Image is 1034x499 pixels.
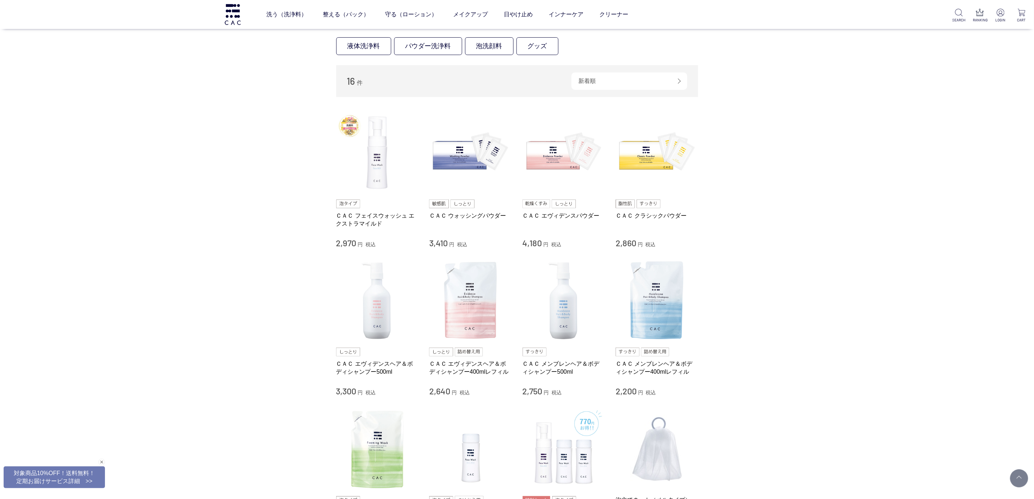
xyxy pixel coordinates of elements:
[323,4,369,25] a: 整える（パック）
[1015,17,1028,23] p: CART
[523,212,605,219] a: ＣＡＣ エヴィデンスパウダー
[358,242,363,247] span: 円
[1015,9,1028,23] a: CART
[571,72,687,90] div: 新着順
[336,200,360,208] img: 泡タイプ
[994,17,1007,23] p: LOGIN
[552,200,576,208] img: しっとり
[523,348,546,356] img: すっきり
[336,348,360,356] img: しっとり
[366,242,376,247] span: 税込
[336,238,356,248] span: 2,970
[544,390,549,395] span: 円
[994,9,1007,23] a: LOGIN
[460,390,470,395] span: 税込
[551,242,561,247] span: 税込
[336,37,391,55] a: 液体洗浄料
[457,242,467,247] span: 税込
[523,238,542,248] span: 4,180
[616,112,698,194] img: ＣＡＣ クラシックパウダー
[266,4,307,25] a: 洗う（洗浄料）
[616,360,698,376] a: ＣＡＣ メンブレンヘア＆ボディシャンプー400mlレフィル
[523,260,605,342] img: ＣＡＣ メンブレンヘア＆ボディシャンプー500ml
[429,386,450,396] span: 2,640
[429,238,448,248] span: 3,410
[429,408,512,490] img: ＣＡＣ フェイスウォッシュ エクストラマイルド（レフィル）
[429,112,512,194] img: ＣＡＣ ウォッシングパウダー
[641,348,669,356] img: 詰め替え用
[552,390,562,395] span: 税込
[449,242,454,247] span: 円
[504,4,533,25] a: 日やけ止め
[523,408,605,490] img: ＣＡＣフェイスウォッシュＥＭ（１個）+レフィル（２個）
[347,75,355,87] span: 16
[336,386,356,396] span: 3,300
[336,112,419,194] img: ＣＡＣ フェイスウォッシュ エクストラマイルド
[952,9,966,23] a: SEARCH
[429,200,449,208] img: 敏感肌
[599,4,628,25] a: クリーナー
[638,242,643,247] span: 円
[616,200,635,208] img: 脂性肌
[429,360,512,376] a: ＣＡＣ エヴィデンスヘア＆ボディシャンプー400mlレフィル
[394,37,462,55] a: パウダー洗浄料
[549,4,583,25] a: インナーケア
[952,17,966,23] p: SEARCH
[646,390,656,395] span: 税込
[429,348,453,356] img: しっとり
[616,212,698,219] a: ＣＡＣ クラシックパウダー
[523,386,543,396] span: 2,750
[543,242,548,247] span: 円
[357,80,363,86] span: 件
[224,4,242,25] img: logo
[358,390,363,395] span: 円
[616,386,637,396] span: 2,200
[336,360,419,376] a: ＣＡＣ エヴィデンスヘア＆ボディシャンプー500ml
[638,390,643,395] span: 円
[637,200,661,208] img: すっきり
[616,238,636,248] span: 2,860
[523,112,605,194] img: ＣＡＣ エヴィデンスパウダー
[646,242,656,247] span: 税込
[616,408,698,490] img: 泡立てネット（ベルタイプ）
[616,348,640,356] img: すっきり
[973,9,987,23] a: RANKING
[366,390,376,395] span: 税込
[453,4,488,25] a: メイクアップ
[516,37,558,55] a: グッズ
[336,260,419,342] img: ＣＡＣ エヴィデンスヘア＆ボディシャンプー500ml
[452,390,457,395] span: 円
[385,4,437,25] a: 守る（ローション）
[336,408,419,490] img: ＣＡＣ フォーミングウォッシュ400mlレフィル
[455,348,483,356] img: 詰め替え用
[429,260,512,342] img: ＣＡＣ エヴィデンスヘア＆ボディシャンプー400mlレフィル
[465,37,514,55] a: 泡洗顔料
[336,212,419,227] a: ＣＡＣ フェイスウォッシュ エクストラマイルド
[451,200,474,208] img: しっとり
[973,17,987,23] p: RANKING
[616,260,698,342] img: ＣＡＣ メンブレンヘア＆ボディシャンプー400mlレフィル
[429,212,512,219] a: ＣＡＣ ウォッシングパウダー
[523,360,605,376] a: ＣＡＣ メンブレンヘア＆ボディシャンプー500ml
[523,200,550,208] img: 乾燥くすみ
